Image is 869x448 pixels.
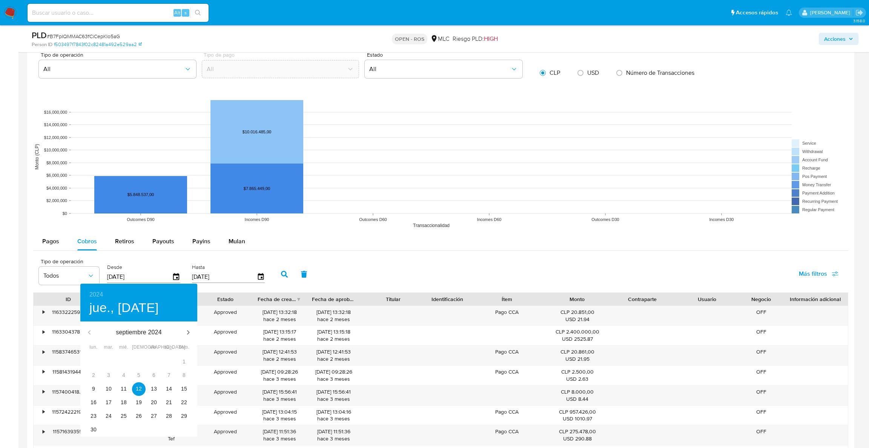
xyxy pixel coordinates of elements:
[181,399,187,406] p: 22
[132,344,146,351] span: [DEMOGRAPHIC_DATA].
[132,382,146,396] button: 12
[121,412,127,420] p: 25
[151,385,157,392] p: 13
[136,412,142,420] p: 26
[181,385,187,392] p: 15
[102,344,115,351] span: mar.
[87,423,100,437] button: 30
[162,409,176,423] button: 28
[132,396,146,409] button: 19
[166,385,172,392] p: 14
[162,382,176,396] button: 14
[106,385,112,392] p: 10
[117,409,131,423] button: 25
[87,382,100,396] button: 9
[181,412,187,420] p: 29
[102,382,115,396] button: 10
[117,382,131,396] button: 11
[87,344,100,351] span: lun.
[91,412,97,420] p: 23
[147,409,161,423] button: 27
[136,399,142,406] p: 19
[177,344,191,351] span: dom.
[106,412,112,420] p: 24
[91,426,97,433] p: 30
[121,399,127,406] p: 18
[147,382,161,396] button: 13
[177,382,191,396] button: 15
[151,399,157,406] p: 20
[92,385,95,392] p: 9
[98,328,179,337] p: septiembre 2024
[87,409,100,423] button: 23
[166,399,172,406] p: 21
[121,385,127,392] p: 11
[147,344,161,351] span: vie.
[117,344,131,351] span: mié.
[102,409,115,423] button: 24
[106,399,112,406] p: 17
[87,396,100,409] button: 16
[102,396,115,409] button: 17
[117,396,131,409] button: 18
[151,412,157,420] p: 27
[166,412,172,420] p: 28
[89,300,159,316] button: jue., [DATE]
[162,344,176,351] span: sáb.
[177,396,191,409] button: 22
[136,385,142,392] p: 12
[132,409,146,423] button: 26
[162,396,176,409] button: 21
[177,409,191,423] button: 29
[147,396,161,409] button: 20
[89,289,103,300] button: 2024
[91,399,97,406] p: 16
